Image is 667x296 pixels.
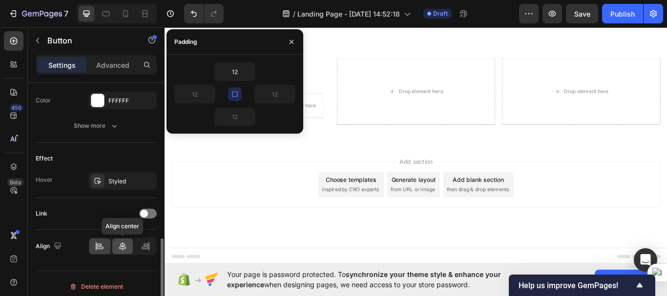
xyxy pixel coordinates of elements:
input: Auto [175,85,215,103]
input: Auto [255,85,295,103]
span: from URL or image [263,188,315,197]
iframe: Design area [165,25,667,265]
div: Open Intercom Messenger [634,248,657,272]
div: Beta [7,178,23,186]
div: Color [36,96,51,105]
button: Save [566,4,598,23]
div: Show more [74,121,119,131]
p: 7 [64,8,68,20]
p: Settings [48,60,76,70]
div: Link [36,209,47,218]
span: synchronize your theme style & enhance your experience [227,270,501,289]
p: Advanced [96,60,129,70]
div: Drop element here [466,74,518,81]
span: then drag & drop elements [329,188,401,197]
button: Show more [36,117,157,135]
div: Align [36,240,63,253]
input: Auto [215,108,255,125]
div: Drop element here [273,74,325,81]
div: Choose templates [188,176,247,186]
div: 450 [9,104,23,112]
button: Publish [602,4,643,23]
div: Styled [108,177,154,186]
span: Your page is password protected. To when designing pages, we need access to your store password. [227,269,539,290]
div: Undo/Redo [184,4,224,23]
span: Landing Page - [DATE] 14:52:18 [297,9,400,19]
span: Add section [270,154,316,164]
input: Auto [215,63,255,80]
div: Add blank section [336,176,396,186]
button: Show survey - Help us improve GemPages! [519,279,646,291]
div: Effect [36,154,53,163]
div: Hover [36,176,53,184]
span: inspired by CRO experts [183,188,250,197]
div: Padding [174,38,197,46]
div: Publish [610,9,635,19]
div: FFFFFF [108,97,154,105]
div: Delete element [69,281,123,293]
span: Help us improve GemPages! [519,281,634,290]
p: Button [47,35,130,46]
span: Draft [433,9,448,18]
div: Generate layout [265,176,316,186]
span: / [293,9,295,19]
button: 7 [4,4,73,23]
button: Delete element [36,279,157,295]
span: Save [574,10,590,18]
button: Allow access [595,270,655,289]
